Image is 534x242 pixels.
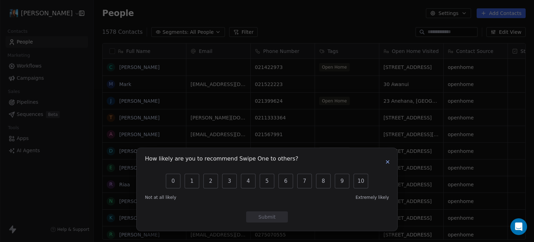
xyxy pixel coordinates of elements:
button: 5 [260,174,274,188]
button: 1 [185,174,199,188]
button: 2 [203,174,218,188]
h1: How likely are you to recommend Swipe One to others? [145,156,298,163]
span: Not at all likely [145,195,176,200]
span: Extremely likely [356,195,389,200]
button: Submit [246,211,288,223]
button: 9 [335,174,349,188]
button: 3 [222,174,237,188]
button: 4 [241,174,256,188]
button: 8 [316,174,331,188]
button: 10 [354,174,368,188]
button: 0 [166,174,180,188]
button: 7 [297,174,312,188]
button: 6 [278,174,293,188]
